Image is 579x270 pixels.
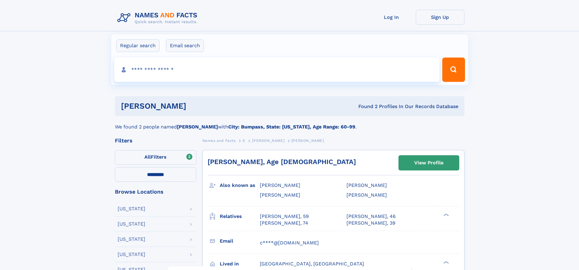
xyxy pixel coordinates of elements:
[346,220,395,226] a: [PERSON_NAME], 39
[399,156,459,170] a: View Profile
[220,259,260,269] h3: Lived in
[118,206,145,211] div: [US_STATE]
[442,213,449,217] div: ❯
[115,138,196,143] div: Filters
[220,180,260,191] h3: Also known as
[442,58,465,82] button: Search Button
[118,252,145,257] div: [US_STATE]
[260,182,300,188] span: [PERSON_NAME]
[291,139,324,143] span: [PERSON_NAME]
[442,260,449,264] div: ❯
[114,58,440,82] input: search input
[115,10,202,26] img: Logo Names and Facts
[220,236,260,246] h3: Email
[208,158,356,166] a: [PERSON_NAME], Age [DEMOGRAPHIC_DATA]
[260,213,309,220] a: [PERSON_NAME], 59
[177,124,218,130] b: [PERSON_NAME]
[260,261,364,267] span: [GEOGRAPHIC_DATA], [GEOGRAPHIC_DATA]
[346,192,387,198] span: [PERSON_NAME]
[252,139,284,143] span: [PERSON_NAME]
[116,39,160,52] label: Regular search
[367,10,416,25] a: Log In
[243,139,245,143] span: S
[115,116,464,131] div: We found 2 people named with .
[346,182,387,188] span: [PERSON_NAME]
[272,103,458,110] div: Found 2 Profiles In Our Records Database
[416,10,464,25] a: Sign Up
[414,156,443,170] div: View Profile
[144,154,151,160] span: All
[121,102,272,110] h1: [PERSON_NAME]
[202,137,236,144] a: Names and Facts
[252,137,284,144] a: [PERSON_NAME]
[260,192,300,198] span: [PERSON_NAME]
[166,39,204,52] label: Email search
[118,237,145,242] div: [US_STATE]
[260,220,308,226] a: [PERSON_NAME], 74
[228,124,355,130] b: City: Bumpass, State: [US_STATE], Age Range: 60-99
[115,150,196,165] label: Filters
[220,211,260,222] h3: Relatives
[346,213,396,220] a: [PERSON_NAME], 46
[243,137,245,144] a: S
[115,189,196,195] div: Browse Locations
[118,222,145,226] div: [US_STATE]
